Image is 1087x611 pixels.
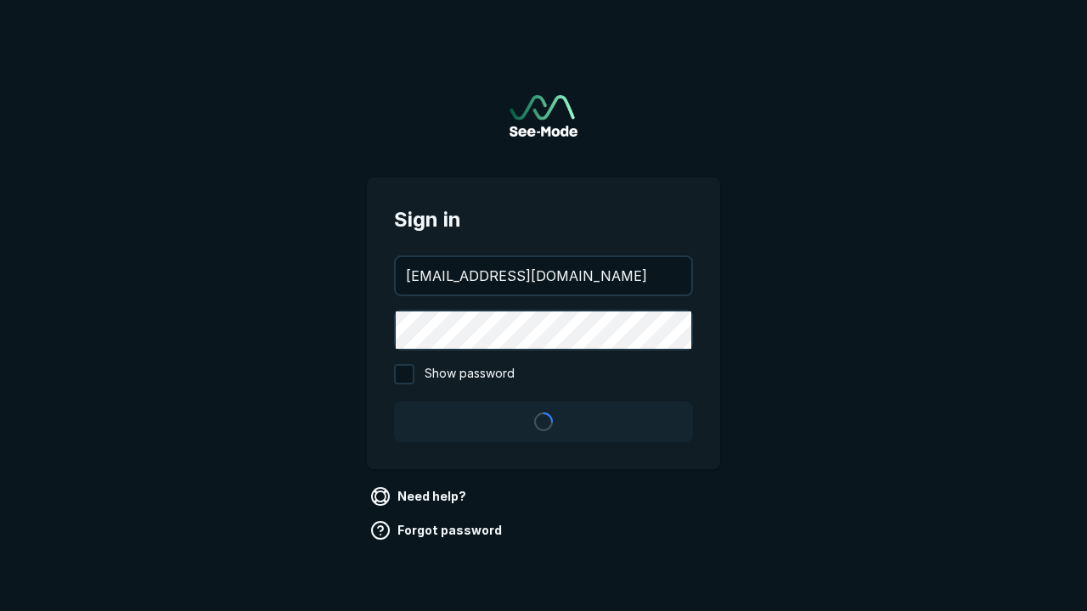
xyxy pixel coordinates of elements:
a: Need help? [367,483,473,510]
input: your@email.com [396,257,691,294]
a: Go to sign in [510,95,577,137]
span: Show password [425,364,515,384]
img: See-Mode Logo [510,95,577,137]
a: Forgot password [367,517,509,544]
span: Sign in [394,205,693,235]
